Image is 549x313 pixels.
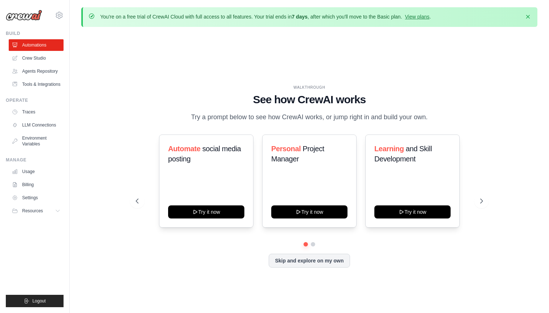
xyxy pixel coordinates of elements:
[187,112,431,123] p: Try a prompt below to see how CrewAI works, or jump right in and build your own.
[136,93,483,106] h1: See how CrewAI works
[271,145,301,153] span: Personal
[6,157,64,163] div: Manage
[9,166,64,177] a: Usage
[6,295,64,307] button: Logout
[168,145,200,153] span: Automate
[6,31,64,36] div: Build
[271,205,347,218] button: Try it now
[168,205,244,218] button: Try it now
[32,298,46,304] span: Logout
[271,145,324,163] span: Project Manager
[9,179,64,190] a: Billing
[9,52,64,64] a: Crew Studio
[9,192,64,204] a: Settings
[22,208,43,214] span: Resources
[292,14,308,20] strong: 7 days
[269,254,350,268] button: Skip and explore on my own
[9,205,64,217] button: Resources
[100,13,431,20] p: You're on a free trial of CrewAI Cloud with full access to all features. Your trial ends in , aft...
[9,79,64,90] a: Tools & Integrations
[9,106,64,118] a: Traces
[9,39,64,51] a: Automations
[9,132,64,150] a: Environment Variables
[136,85,483,90] div: WALKTHROUGH
[6,10,42,21] img: Logo
[405,14,429,20] a: View plans
[168,145,241,163] span: social media posting
[374,145,432,163] span: and Skill Development
[374,145,404,153] span: Learning
[6,97,64,103] div: Operate
[9,65,64,77] a: Agents Repository
[374,205,451,218] button: Try it now
[9,119,64,131] a: LLM Connections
